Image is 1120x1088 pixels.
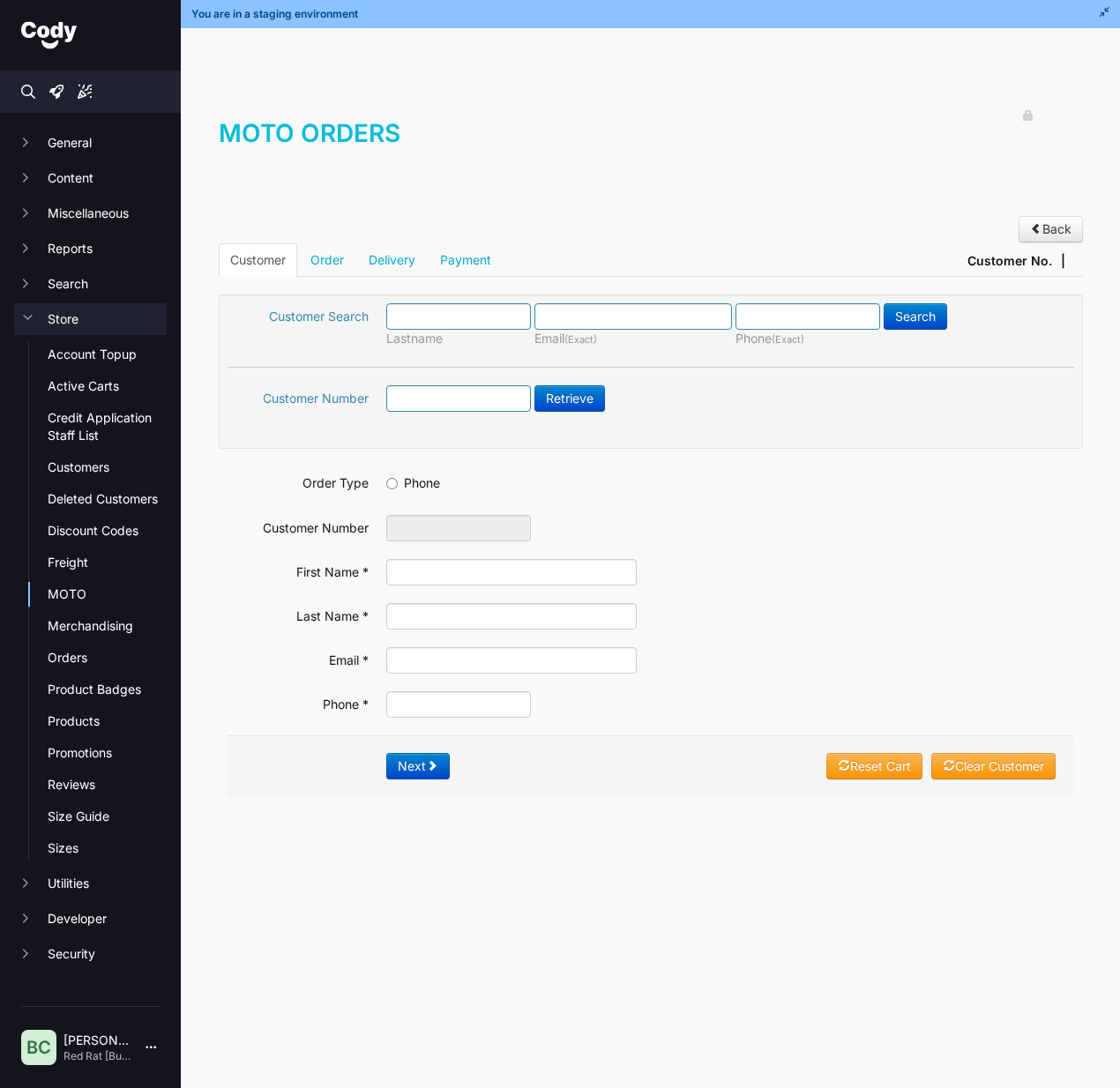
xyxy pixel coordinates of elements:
[48,377,167,395] a: Active Carts
[386,330,534,347] div: Lastname
[534,385,605,412] button: Retrieve
[14,162,167,194] button: Content
[48,776,167,794] a: Reviews
[357,243,427,277] a: Delivery
[48,712,167,730] a: Products
[48,839,167,857] a: Sizes
[48,585,167,603] a: MOTO
[219,243,297,277] a: Customer
[48,409,167,444] a: Credit Application Staff List
[228,303,369,325] label: Customer Search
[228,515,369,537] label: Customer Number
[386,753,450,779] button: Next
[14,938,167,970] button: Security
[534,330,735,348] div: Email
[735,330,884,348] div: Phone
[48,490,167,508] a: Deleted Customers
[228,385,369,407] label: Customer Number
[48,681,167,698] a: Product Badges
[48,522,167,540] a: Discount Codes
[48,744,167,762] a: Promotions
[386,470,440,492] label: Phone
[884,303,947,330] button: Search
[14,127,167,159] button: General
[299,243,355,277] a: Order
[1019,216,1083,242] a: Back
[228,603,369,625] label: Last Name *
[14,197,167,229] button: Miscellaneous
[228,559,369,581] label: First Name *
[63,1049,131,1063] p: Red Rat [Build]
[772,333,804,346] small: (Exact)
[191,7,358,21] span: You are in a staging environment
[48,346,167,363] a: Account Topup
[386,478,398,489] input: Phone
[14,868,167,899] button: Utilities
[48,617,167,635] a: Merchandising
[63,1032,131,1049] p: [PERSON_NAME]
[48,458,167,476] a: Customers
[228,691,369,713] label: Phone *
[228,470,369,492] label: Order Type
[429,243,503,277] a: Payment
[14,233,167,265] button: Reports
[931,753,1056,779] a: Clear Customer
[564,333,597,346] small: (Exact)
[48,808,167,825] a: Size Guide
[48,554,167,571] a: Freight
[219,116,1083,168] h1: MOTO Orders
[14,903,167,935] button: Developer
[14,268,167,300] button: Search
[826,753,922,779] a: Reset Cart
[14,303,167,335] button: Store
[228,647,369,669] label: Email *
[48,649,167,667] a: Orders
[967,252,1052,270] span: Customer No.
[1061,252,1065,270] span: |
